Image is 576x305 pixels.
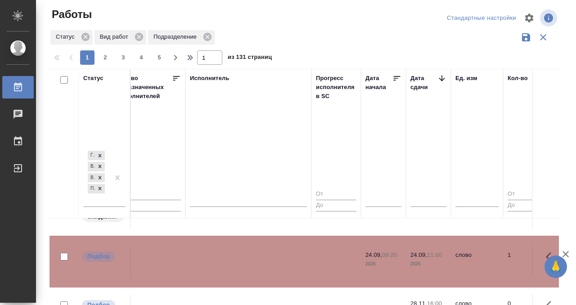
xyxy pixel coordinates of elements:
[365,260,401,269] p: 2025
[410,260,446,269] p: 2025
[94,30,146,45] div: Вид работ
[56,32,78,41] p: Статус
[118,200,181,211] input: До
[88,184,95,193] div: Подбор
[87,172,106,184] div: Готов к работе, В работе, В ожидании, Подбор
[152,50,166,65] button: 5
[87,183,106,194] div: Готов к работе, В работе, В ожидании, Подбор
[508,189,544,200] input: От
[548,257,563,276] span: 🙏
[451,246,503,278] td: слово
[518,7,540,29] span: Настроить таблицу
[98,53,112,62] span: 2
[508,74,528,83] div: Кол-во
[316,189,356,200] input: От
[81,251,126,263] div: Можно подбирать исполнителей
[116,53,130,62] span: 3
[540,9,559,27] span: Посмотреть информацию
[540,246,562,268] button: Здесь прячутся важные кнопки
[118,74,172,101] div: Кол-во неназначенных исполнителей
[87,150,106,161] div: Готов к работе, В работе, В ожидании, Подбор
[517,29,535,46] button: Сохранить фильтры
[87,252,110,261] p: Подбор
[365,74,392,92] div: Дата начала
[382,251,397,258] p: 09:20
[152,53,166,62] span: 5
[148,30,215,45] div: Подразделение
[316,200,356,211] input: До
[98,50,112,65] button: 2
[49,7,92,22] span: Работы
[116,50,130,65] button: 3
[410,74,437,92] div: Дата сдачи
[544,256,567,278] button: 🙏
[134,50,148,65] button: 4
[134,53,148,62] span: 4
[427,251,442,258] p: 11:00
[153,32,200,41] p: Подразделение
[508,200,544,211] input: До
[88,173,95,183] div: В ожидании
[88,151,95,160] div: Готов к работе
[445,11,518,25] div: split button
[316,74,356,101] div: Прогресс исполнителя в SC
[88,162,95,171] div: В работе
[228,52,272,65] span: из 131 страниц
[190,74,229,83] div: Исполнитель
[503,246,548,278] td: 1
[83,74,103,83] div: Статус
[455,74,477,83] div: Ед. изм
[535,29,552,46] button: Сбросить фильтры
[118,189,181,200] input: От
[50,30,93,45] div: Статус
[365,251,382,258] p: 24.09,
[100,32,131,41] p: Вид работ
[113,246,185,278] td: 0
[87,161,106,172] div: Готов к работе, В работе, В ожидании, Подбор
[410,251,427,258] p: 24.09,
